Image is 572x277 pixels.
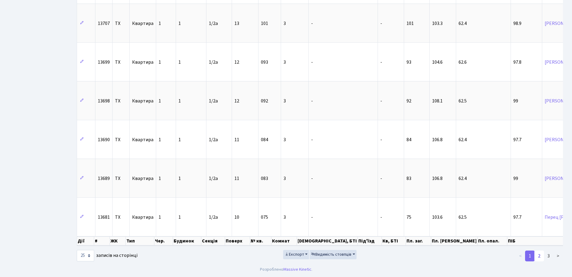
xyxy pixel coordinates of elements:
[77,250,138,261] label: записів на сторінці
[311,20,313,27] span: -
[94,236,110,245] th: #
[459,175,467,182] span: 62.4
[534,251,544,261] a: 2
[115,60,127,65] span: ТХ
[407,175,411,182] span: 83
[525,251,535,261] a: 1
[132,215,153,220] span: Квартира
[283,175,286,182] span: 3
[115,21,127,26] span: ТХ
[209,98,218,104] span: 1/2а
[132,176,153,181] span: Квартира
[260,266,312,273] div: Розроблено .
[159,136,161,143] span: 1
[283,250,309,259] button: Експорт
[178,175,181,182] span: 1
[283,136,286,143] span: 3
[432,175,443,182] span: 106.8
[261,214,268,221] span: 075
[432,136,443,143] span: 106.8
[311,175,313,182] span: -
[432,98,443,104] span: 108.1
[297,236,358,245] th: [DEMOGRAPHIC_DATA], БТІ
[132,99,153,103] span: Квартира
[407,20,414,27] span: 101
[459,20,467,27] span: 62.4
[234,136,239,143] span: 11
[98,214,110,221] span: 13681
[159,20,161,27] span: 1
[178,20,181,27] span: 1
[250,236,271,245] th: № кв.
[178,214,181,221] span: 1
[209,20,218,27] span: 1/2а
[115,215,127,220] span: ТХ
[311,136,313,143] span: -
[132,60,153,65] span: Квартира
[234,20,239,27] span: 13
[513,175,518,182] span: 99
[209,136,218,143] span: 1/2а
[310,250,357,259] button: Видимість стовпців
[178,59,181,65] span: 1
[459,98,467,104] span: 62.5
[380,98,382,104] span: -
[553,251,563,261] a: >
[513,59,521,65] span: 97.8
[132,21,153,26] span: Квартира
[311,251,351,257] span: Видимість стовпців
[261,175,268,182] span: 083
[159,98,161,104] span: 1
[77,250,94,261] select: записів на сторінці
[132,137,153,142] span: Квартира
[261,136,268,143] span: 084
[110,236,126,245] th: ЖК
[406,236,431,245] th: Пл. заг.
[234,98,239,104] span: 12
[513,214,521,221] span: 97.7
[432,20,443,27] span: 103.3
[115,137,127,142] span: ТХ
[173,236,201,245] th: Будинок
[283,20,286,27] span: 3
[432,214,443,221] span: 103.6
[209,175,218,182] span: 1/2а
[115,176,127,181] span: ТХ
[98,59,110,65] span: 13699
[432,59,443,65] span: 104.6
[159,214,161,221] span: 1
[209,59,218,65] span: 1/2а
[178,136,181,143] span: 1
[98,98,110,104] span: 13698
[154,236,173,245] th: Чер.
[380,20,382,27] span: -
[285,251,304,257] span: Експорт
[311,98,313,104] span: -
[311,214,313,221] span: -
[358,236,382,245] th: Під'їзд
[261,98,268,104] span: 092
[407,59,411,65] span: 93
[234,214,239,221] span: 10
[126,236,154,245] th: Тип
[261,20,268,27] span: 101
[159,59,161,65] span: 1
[271,236,297,245] th: Комнат
[209,214,218,221] span: 1/2а
[98,136,110,143] span: 13690
[311,59,313,65] span: -
[98,20,110,27] span: 13707
[513,136,521,143] span: 97.7
[98,175,110,182] span: 13689
[478,236,507,245] th: Пл. опал.
[407,214,411,221] span: 75
[513,98,518,104] span: 99
[178,98,181,104] span: 1
[283,98,286,104] span: 3
[380,136,382,143] span: -
[459,136,467,143] span: 62.4
[459,59,467,65] span: 62.6
[159,175,161,182] span: 1
[380,175,382,182] span: -
[234,59,239,65] span: 12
